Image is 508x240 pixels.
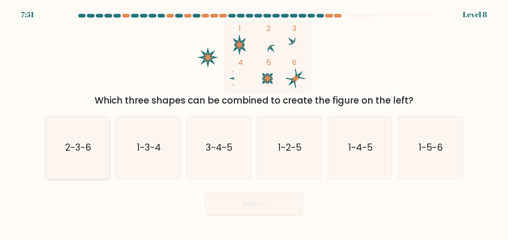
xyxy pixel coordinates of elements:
[266,23,270,34] tspan: 2
[137,141,161,154] text: 1-3-4
[292,57,297,68] tspan: 6
[463,9,487,20] div: Level 8
[65,141,91,154] text: 2-3-6
[205,192,303,216] button: Next
[206,141,233,154] text: 3-4-5
[238,57,243,68] tspan: 4
[238,23,241,34] tspan: 1
[21,9,34,20] div: 7:51
[419,141,443,154] text: 1-5-6
[348,141,373,154] text: 1-4-5
[292,23,296,34] tspan: 3
[266,57,271,68] tspan: 5
[50,94,458,107] div: Which three shapes can be combined to create the figure on the left?
[278,141,302,154] text: 1-2-5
